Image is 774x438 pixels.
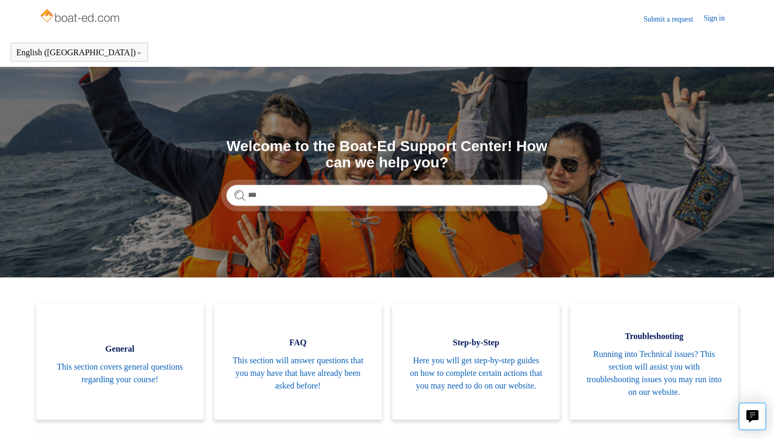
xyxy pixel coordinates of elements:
h1: Welcome to the Boat-Ed Support Center! How can we help you? [226,138,548,171]
a: Troubleshooting Running into Technical issues? This section will assist you with troubleshooting ... [570,304,738,420]
input: Search [226,185,548,206]
a: Step-by-Step Here you will get step-by-step guides on how to complete certain actions that you ma... [392,304,560,420]
span: Running into Technical issues? This section will assist you with troubleshooting issues you may r... [586,348,722,399]
a: FAQ This section will answer questions that you may have that have already been asked before! [214,304,382,420]
button: English ([GEOGRAPHIC_DATA]) [16,48,142,57]
a: General This section covers general questions regarding your course! [36,304,204,420]
a: Submit a request [643,14,703,25]
img: Boat-Ed Help Center home page [39,6,123,27]
span: Step-by-Step [408,336,544,349]
span: Troubleshooting [586,330,722,343]
span: Here you will get step-by-step guides on how to complete certain actions that you may need to do ... [408,354,544,392]
button: Live chat [739,403,766,430]
a: Sign in [703,13,735,25]
span: General [52,343,188,355]
span: FAQ [230,336,366,349]
span: This section covers general questions regarding your course! [52,361,188,386]
span: This section will answer questions that you may have that have already been asked before! [230,354,366,392]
